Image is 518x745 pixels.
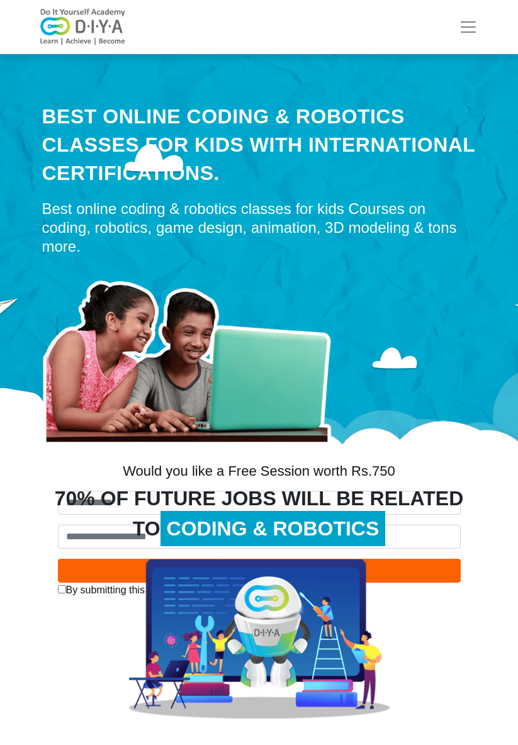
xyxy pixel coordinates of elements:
div: 70% OF FUTURE JOBS WILL BE RELATED TO [33,483,486,544]
div: Would you like a Free Session worth Rs.750 [58,461,461,491]
div: Best Online Coding & Robotics Classes for kids with International Certifications. [42,103,476,187]
img: slide-2-image.png [129,559,390,719]
button: Toggle navigation [451,14,486,40]
img: home-prod.png [42,262,344,445]
img: logo-v2.png [33,8,133,46]
div: Best online coding & robotics classes for kids Courses on coding, robotics, game design, animatio... [42,199,476,256]
span: CODING & ROBOTICS [160,511,386,546]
